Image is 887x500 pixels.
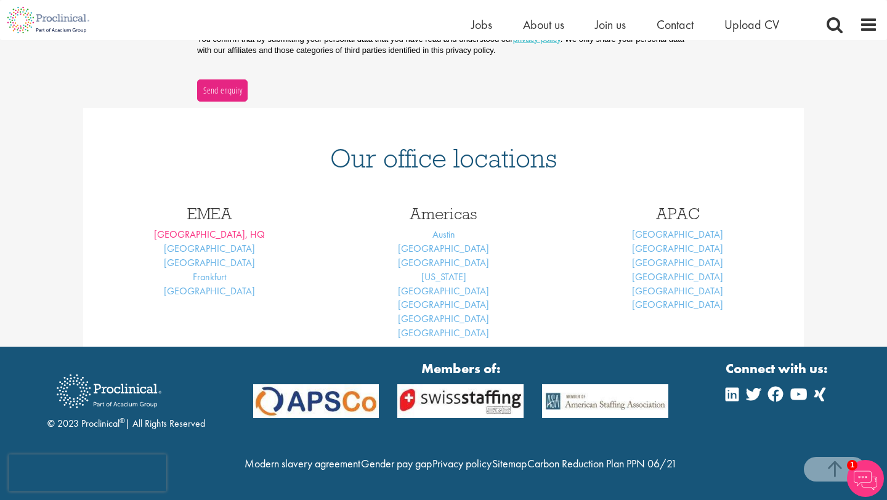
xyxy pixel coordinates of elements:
img: Proclinical Recruitment [47,366,171,417]
h3: EMEA [102,206,317,222]
a: [GEOGRAPHIC_DATA] [632,284,723,297]
a: Join us [595,17,626,33]
button: Send enquiry [197,79,248,102]
div: © 2023 Proclinical | All Rights Reserved [47,365,205,431]
a: About us [523,17,564,33]
a: [US_STATE] [421,270,466,283]
a: Jobs [471,17,492,33]
a: [GEOGRAPHIC_DATA] [164,284,255,297]
a: Contact [657,17,694,33]
a: [GEOGRAPHIC_DATA] [398,284,489,297]
a: [GEOGRAPHIC_DATA], HQ [154,228,265,241]
a: [GEOGRAPHIC_DATA] [398,312,489,325]
a: [GEOGRAPHIC_DATA] [632,256,723,269]
a: [GEOGRAPHIC_DATA] [164,256,255,269]
a: Gender pay gap [361,456,432,470]
iframe: reCAPTCHA [9,454,166,491]
img: APSCo [533,384,678,417]
img: APSCo [388,384,533,417]
a: [GEOGRAPHIC_DATA] [632,242,723,255]
a: [GEOGRAPHIC_DATA] [398,326,489,339]
a: [GEOGRAPHIC_DATA] [632,298,723,311]
a: Sitemap [492,456,527,470]
img: Chatbot [847,460,884,497]
img: APSCo [244,384,389,417]
h1: Our office locations [102,145,785,172]
a: [GEOGRAPHIC_DATA] [632,228,723,241]
h3: Americas [336,206,551,222]
a: Privacy policy [432,456,492,470]
span: Send enquiry [203,84,243,97]
a: [GEOGRAPHIC_DATA] [398,256,489,269]
a: [GEOGRAPHIC_DATA] [632,270,723,283]
sup: ® [119,416,125,425]
span: 1 [847,460,857,470]
a: Frankfurt [193,270,226,283]
h3: APAC [570,206,785,222]
a: Modern slavery agreement [245,456,360,470]
p: You confirm that by submitting your personal data that you have read and understood our . We only... [197,34,690,56]
a: [GEOGRAPHIC_DATA] [398,298,489,311]
strong: Connect with us: [726,359,830,378]
a: Austin [432,228,455,241]
strong: Members of: [253,359,669,378]
a: [GEOGRAPHIC_DATA] [398,242,489,255]
a: privacy policy [513,34,561,44]
a: [GEOGRAPHIC_DATA] [164,242,255,255]
a: Upload CV [724,17,779,33]
a: Carbon Reduction Plan PPN 06/21 [527,456,677,470]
